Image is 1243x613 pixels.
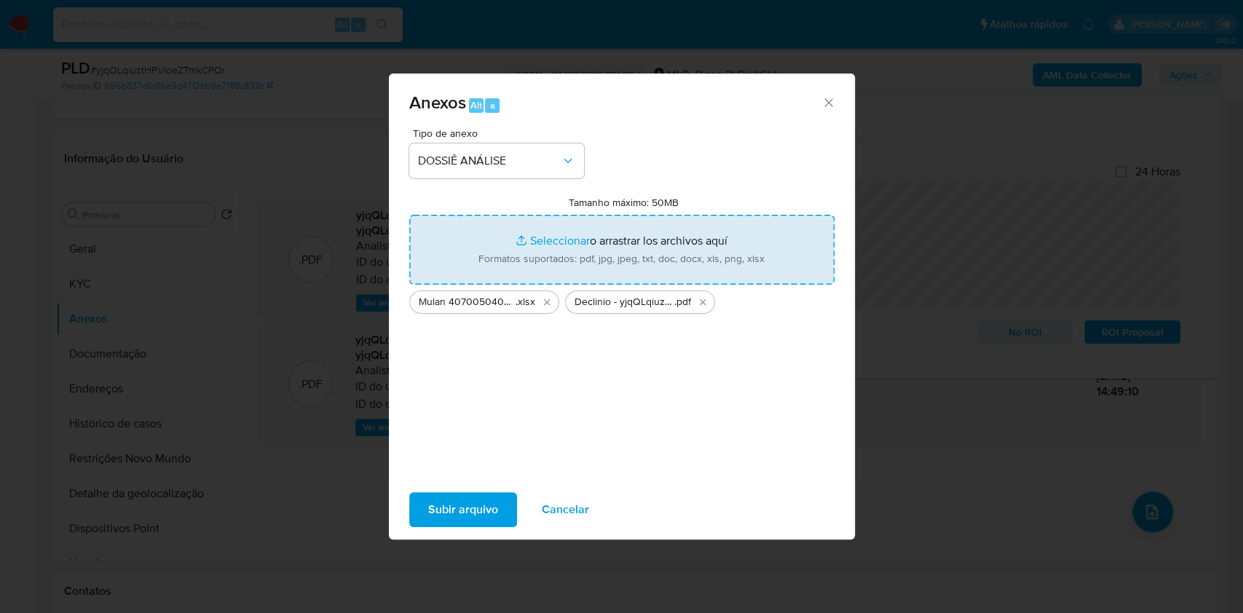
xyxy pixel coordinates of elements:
[516,295,535,309] span: .xlsx
[409,90,466,115] span: Anexos
[413,128,588,138] span: Tipo de anexo
[694,293,711,311] button: Eliminar Declinio - yjqQLqiuztHPVloeZTmkCPQr - CNPJ 82563461001028 - DIMASA DISTR DE MAQS AUTOMOT...
[538,293,556,311] button: Eliminar Mulan 407005040_2025_09_29_13_03_31.xlsx
[428,494,498,526] span: Subir arquivo
[569,196,679,209] label: Tamanho máximo: 50MB
[523,492,608,527] button: Cancelar
[409,285,834,314] ul: Archivos seleccionados
[575,295,674,309] span: Declinio - yjqQLqiuztHPVloeZTmkCPQr - CNPJ 82563461001028 - DIMASA DISTR DE MAQS AUTOMOTORAS SERV...
[409,143,584,178] button: DOSSIÊ ANÁLISE
[542,494,589,526] span: Cancelar
[409,492,517,527] button: Subir arquivo
[674,295,691,309] span: .pdf
[419,295,516,309] span: Mulan 407005040_2025_09_29_13_03_31
[470,98,482,112] span: Alt
[490,98,495,112] span: a
[418,154,561,168] span: DOSSIÊ ANÁLISE
[821,95,834,108] button: Cerrar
